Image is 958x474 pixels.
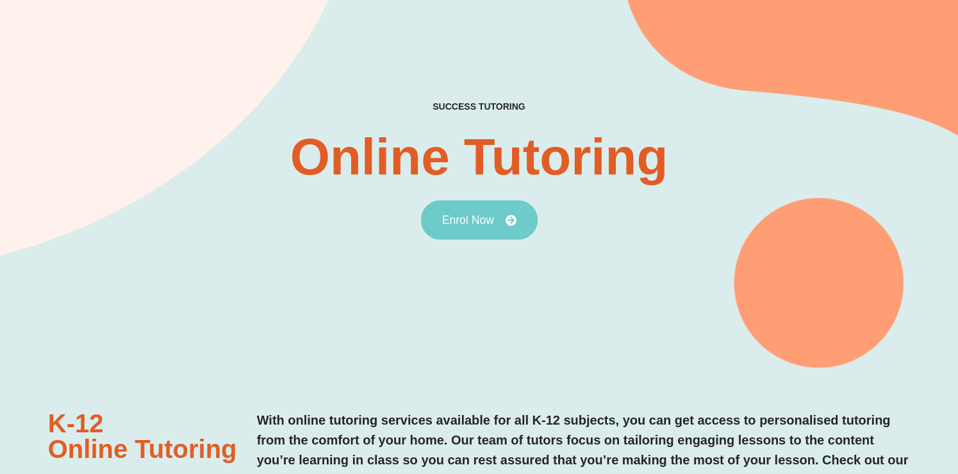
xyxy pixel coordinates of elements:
[48,411,244,462] h3: K-12 Online Tutoring
[894,412,958,474] iframe: Chat Widget
[433,101,525,112] h4: success tutoring
[442,214,493,226] span: Enrol Now
[290,131,668,183] h2: Online Tutoring
[420,200,537,240] a: Enrol Now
